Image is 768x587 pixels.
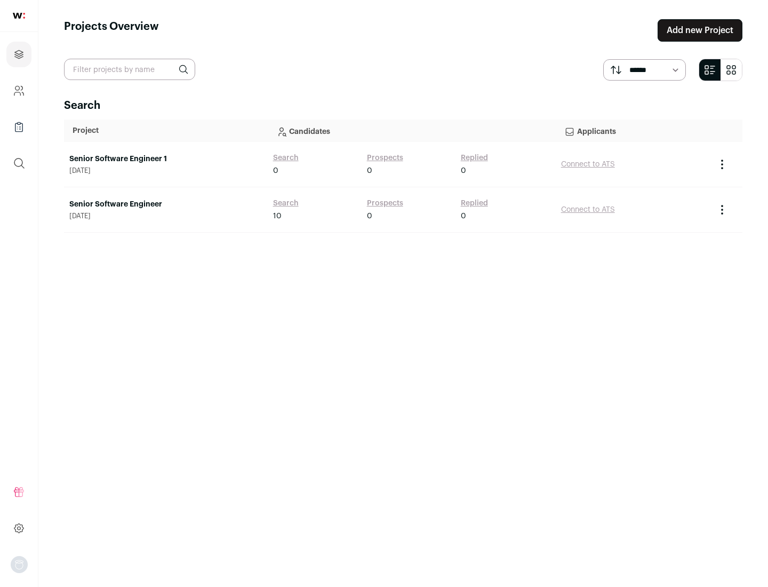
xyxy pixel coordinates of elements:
[561,161,615,168] a: Connect to ATS
[716,203,729,216] button: Project Actions
[64,98,742,113] h2: Search
[69,212,262,220] span: [DATE]
[276,120,547,141] p: Candidates
[6,114,31,140] a: Company Lists
[69,199,262,210] a: Senior Software Engineer
[6,78,31,104] a: Company and ATS Settings
[13,13,25,19] img: wellfound-shorthand-0d5821cbd27db2630d0214b213865d53afaa358527fdda9d0ea32b1df1b89c2c.svg
[11,556,28,573] button: Open dropdown
[273,153,299,163] a: Search
[367,198,403,209] a: Prospects
[273,211,282,221] span: 10
[64,19,159,42] h1: Projects Overview
[461,153,488,163] a: Replied
[564,120,702,141] p: Applicants
[73,125,259,136] p: Project
[69,166,262,175] span: [DATE]
[461,165,466,176] span: 0
[658,19,742,42] a: Add new Project
[64,59,195,80] input: Filter projects by name
[6,42,31,67] a: Projects
[367,165,372,176] span: 0
[716,158,729,171] button: Project Actions
[367,211,372,221] span: 0
[273,165,278,176] span: 0
[461,211,466,221] span: 0
[561,206,615,213] a: Connect to ATS
[11,556,28,573] img: nopic.png
[367,153,403,163] a: Prospects
[69,154,262,164] a: Senior Software Engineer 1
[461,198,488,209] a: Replied
[273,198,299,209] a: Search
